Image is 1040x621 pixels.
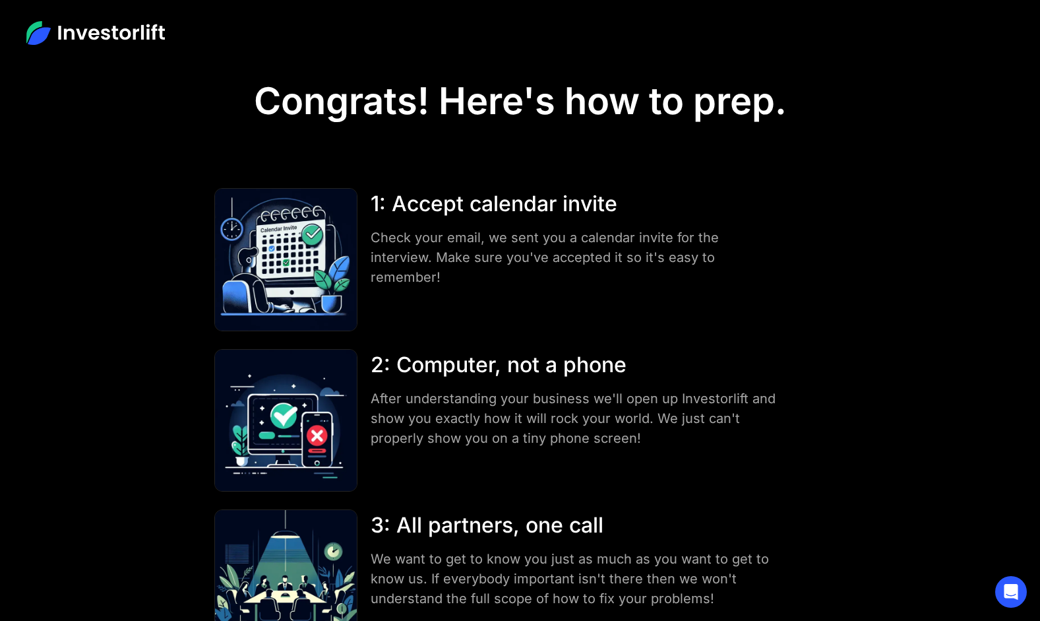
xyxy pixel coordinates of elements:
[254,79,787,123] h1: Congrats! Here's how to prep.
[371,509,780,541] div: 3: All partners, one call
[371,549,780,608] div: We want to get to know you just as much as you want to get to know us. If everybody important isn...
[371,188,780,220] div: 1: Accept calendar invite
[371,389,780,448] div: After understanding your business we'll open up Investorlift and show you exactly how it will roc...
[371,349,780,381] div: 2: Computer, not a phone
[371,228,780,287] div: Check your email, we sent you a calendar invite for the interview. Make sure you've accepted it s...
[995,576,1027,608] div: Open Intercom Messenger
